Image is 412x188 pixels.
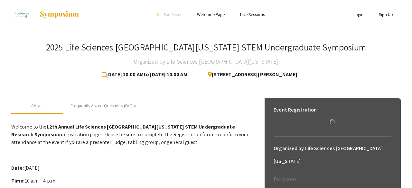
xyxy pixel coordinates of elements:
[11,123,253,146] p: Welcome to the registration page! Please be sure to complete the Registration form to confirm you...
[11,164,253,172] p: [DATE]
[157,13,161,16] div: arrow_back_ios
[11,6,33,22] img: 2025 Life Sciences South Florida STEM Undergraduate Symposium
[164,12,182,17] span: Exit Event
[379,12,393,17] a: Sign Up
[385,159,407,183] iframe: Chat
[353,12,364,17] a: Login
[327,116,338,128] img: Loading
[11,165,24,171] strong: Date:
[11,6,80,22] a: 2025 Life Sciences South Florida STEM Undergraduate Symposium
[31,103,43,109] div: About
[11,177,253,185] p: 10 a.m. - 4 p.m.
[102,68,190,81] span: [DATE] 10:00 AM to [DATE] 10:00 AM
[70,103,136,109] div: Frequently Asked Questions (FAQs)
[274,142,391,168] h6: Organized by Life Sciences [GEOGRAPHIC_DATA][US_STATE]
[134,55,278,68] h4: Organized by Life Sciences [GEOGRAPHIC_DATA][US_STATE]
[203,68,297,81] span: [STREET_ADDRESS][PERSON_NAME]
[39,11,80,18] img: Symposium by ForagerOne
[11,177,25,184] strong: Time:
[11,123,235,138] strong: 12th Annual Life Sciences [GEOGRAPHIC_DATA][US_STATE] STEM Undergraduate Research Symposium
[46,42,366,53] h3: 2025 Life Sciences [GEOGRAPHIC_DATA][US_STATE] STEM Undergraduate Symposium
[274,175,391,183] p: Follow on
[240,12,265,17] a: Live Sessions
[274,103,317,116] h6: Event Registration
[197,12,225,17] a: Welcome Page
